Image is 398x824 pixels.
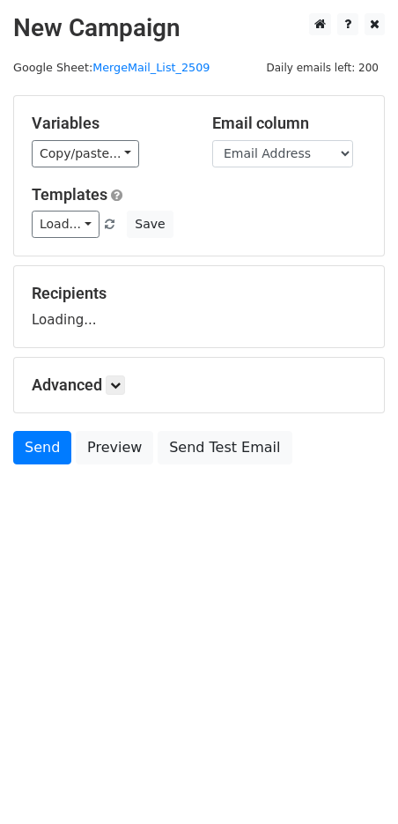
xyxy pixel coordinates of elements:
a: Daily emails left: 200 [260,61,385,74]
h5: Variables [32,114,186,133]
h5: Advanced [32,375,366,395]
a: Copy/paste... [32,140,139,167]
a: Send [13,431,71,464]
button: Save [127,211,173,238]
a: Send Test Email [158,431,291,464]
h5: Email column [212,114,366,133]
a: Load... [32,211,99,238]
a: MergeMail_List_2509 [92,61,210,74]
div: Loading... [32,284,366,330]
span: Daily emails left: 200 [260,58,385,78]
h2: New Campaign [13,13,385,43]
h5: Recipients [32,284,366,303]
a: Preview [76,431,153,464]
a: Templates [32,185,107,204]
small: Google Sheet: [13,61,210,74]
